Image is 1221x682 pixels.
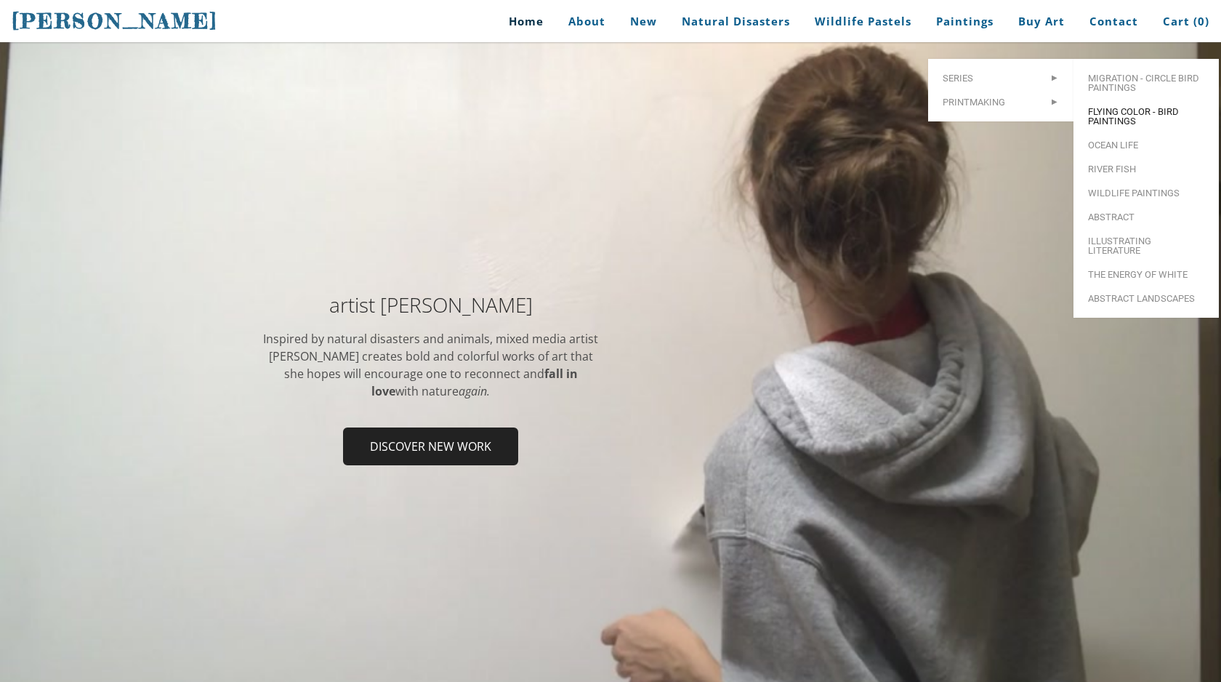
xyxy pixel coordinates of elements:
a: Wildlife Paintings [1073,181,1219,205]
span: Migration - Circle Bird Paintings [1088,73,1204,92]
a: Illustrating Literature [1073,229,1219,262]
span: 0 [1198,14,1205,28]
a: Migration - Circle Bird Paintings [1073,66,1219,100]
a: Flying Color - Bird Paintings [1073,100,1219,133]
div: Inspired by natural disasters and animals, mixed media artist [PERSON_NAME] ​creates bold and col... [262,330,600,400]
a: The Energy of White [1073,262,1219,286]
span: Discover new work [344,429,517,464]
span: > [1052,73,1059,84]
a: Home [487,5,555,38]
span: Flying Color - Bird Paintings [1088,107,1204,126]
span: Wildlife Paintings [1088,188,1204,198]
span: Illustrating Literature [1088,236,1204,255]
a: Paintings [925,5,1004,38]
h2: artist [PERSON_NAME] [262,294,600,315]
span: Series [943,73,1059,83]
a: Ocean Life [1073,133,1219,157]
span: Abstract Landscapes [1088,294,1204,303]
span: Printmaking [943,97,1059,107]
a: About [557,5,616,38]
a: [PERSON_NAME] [12,7,218,35]
span: Ocean Life [1088,140,1204,150]
a: Cart (0) [1152,5,1209,38]
a: Abstract Landscapes [1073,286,1219,310]
a: New [619,5,668,38]
a: Contact [1079,5,1149,38]
a: Discover new work [343,428,518,465]
span: Abstract [1088,212,1204,222]
a: Buy Art [1007,5,1076,38]
span: River Fish [1088,164,1204,174]
a: Abstract [1073,205,1219,229]
span: [PERSON_NAME] [12,9,218,33]
a: Wildlife Pastels [804,5,922,38]
a: Natural Disasters [671,5,801,38]
span: > [1052,97,1059,108]
span: The Energy of White [1088,270,1204,279]
em: again. [459,383,490,399]
a: River Fish [1073,157,1219,181]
